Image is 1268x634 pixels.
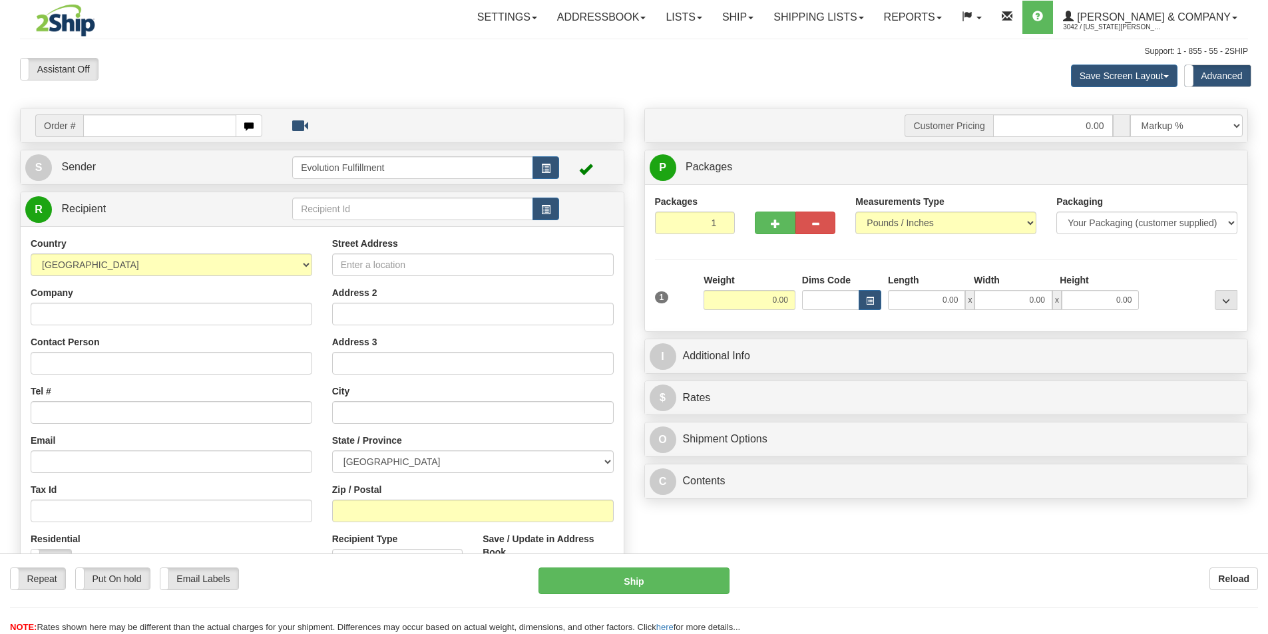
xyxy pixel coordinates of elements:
label: Address 2 [332,286,377,299]
label: Height [1060,273,1089,287]
input: Enter a location [332,253,614,276]
label: Width [974,273,1000,287]
label: Street Address [332,237,398,250]
label: Advanced [1185,65,1251,86]
span: [PERSON_NAME] & Company [1074,11,1231,23]
img: logo3042.jpg [20,3,111,37]
span: S [25,154,52,181]
span: P [650,154,676,181]
label: Recipient Type [332,532,398,546]
label: Packages [655,195,698,208]
label: Address 3 [332,335,377,349]
label: Weight [704,273,734,287]
span: x [965,290,974,310]
a: S Sender [25,154,292,181]
label: State / Province [332,434,402,447]
span: I [650,343,676,370]
input: Sender Id [292,156,533,179]
label: Repeat [11,568,65,589]
span: Sender [61,161,96,172]
a: P Packages [650,154,1243,181]
label: Measurements Type [855,195,945,208]
label: Tel # [31,385,51,398]
b: Reload [1218,573,1249,584]
span: Recipient [61,203,106,214]
label: Packaging [1056,195,1103,208]
input: Recipient Id [292,198,533,220]
label: Put On hold [76,568,150,589]
label: No [31,550,71,571]
label: City [332,385,349,398]
span: Order # [35,114,83,137]
label: Email Labels [160,568,238,589]
a: Addressbook [547,1,656,34]
a: CContents [650,468,1243,495]
label: Assistant Off [21,59,98,80]
span: x [1052,290,1062,310]
a: IAdditional Info [650,343,1243,370]
span: NOTE: [10,622,37,632]
button: Reload [1209,567,1258,590]
span: C [650,468,676,495]
iframe: chat widget [1237,249,1267,385]
label: Country [31,237,67,250]
label: Length [888,273,919,287]
label: Contact Person [31,335,99,349]
a: Ship [712,1,763,34]
label: Company [31,286,73,299]
a: OShipment Options [650,426,1243,453]
span: Packages [686,161,732,172]
button: Ship [538,567,730,594]
span: O [650,426,676,453]
button: Save Screen Layout [1071,65,1177,87]
a: [PERSON_NAME] & Company 3042 / [US_STATE][PERSON_NAME] [1053,1,1247,34]
label: Email [31,434,55,447]
div: ... [1215,290,1237,310]
a: Shipping lists [763,1,873,34]
label: Tax Id [31,483,57,496]
a: here [656,622,674,632]
label: Dims Code [802,273,851,287]
span: 1 [655,291,669,303]
a: Lists [656,1,712,34]
span: 3042 / [US_STATE][PERSON_NAME] [1063,21,1163,34]
label: Residential [31,532,81,546]
a: R Recipient [25,196,263,223]
span: Customer Pricing [905,114,992,137]
span: R [25,196,52,223]
a: Settings [467,1,547,34]
span: $ [650,385,676,411]
label: Save / Update in Address Book [483,532,613,559]
a: Reports [874,1,952,34]
label: Zip / Postal [332,483,382,496]
div: Support: 1 - 855 - 55 - 2SHIP [20,46,1248,57]
a: $Rates [650,385,1243,412]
